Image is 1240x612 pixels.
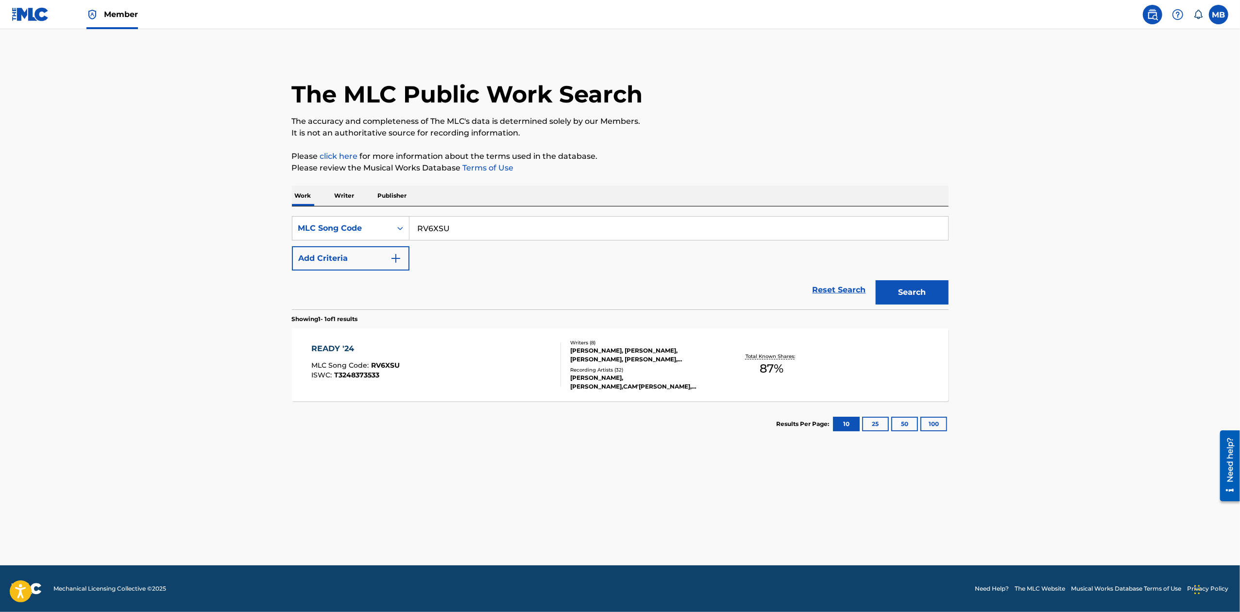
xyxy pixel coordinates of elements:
[570,374,717,391] div: [PERSON_NAME], [PERSON_NAME],CAM'[PERSON_NAME], [PERSON_NAME], [PERSON_NAME] & CAM'[PERSON_NAME],...
[461,163,514,172] a: Terms of Use
[334,371,379,379] span: T3248373533
[292,216,949,309] form: Search Form
[1191,565,1240,612] iframe: Chat Widget
[1194,575,1200,604] div: Drag
[292,162,949,174] p: Please review the Musical Works Database
[12,7,49,21] img: MLC Logo
[298,222,386,234] div: MLC Song Code
[292,186,314,206] p: Work
[1147,9,1158,20] img: search
[975,584,1009,593] a: Need Help?
[1071,584,1181,593] a: Musical Works Database Terms of Use
[891,417,918,431] button: 50
[1015,584,1065,593] a: The MLC Website
[746,353,798,360] p: Total Known Shares:
[760,360,783,377] span: 87 %
[292,315,358,323] p: Showing 1 - 1 of 1 results
[104,9,138,20] span: Member
[570,346,717,364] div: [PERSON_NAME], [PERSON_NAME], [PERSON_NAME], [PERSON_NAME], [PERSON_NAME] [PERSON_NAME], [PERSON_...
[292,246,409,271] button: Add Criteria
[777,420,832,428] p: Results Per Page:
[1187,584,1228,593] a: Privacy Policy
[86,9,98,20] img: Top Rightsholder
[332,186,357,206] p: Writer
[833,417,860,431] button: 10
[292,127,949,139] p: It is not an authoritative source for recording information.
[375,186,410,206] p: Publisher
[1172,9,1184,20] img: help
[808,279,871,301] a: Reset Search
[1209,5,1228,24] div: User Menu
[320,152,358,161] a: click here
[390,253,402,264] img: 9d2ae6d4665cec9f34b9.svg
[292,80,643,109] h1: The MLC Public Work Search
[311,343,400,355] div: READY '24
[920,417,947,431] button: 100
[570,339,717,346] div: Writers ( 8 )
[53,584,166,593] span: Mechanical Licensing Collective © 2025
[570,366,717,374] div: Recording Artists ( 32 )
[12,583,42,595] img: logo
[862,417,889,431] button: 25
[371,361,400,370] span: RV6XSU
[292,151,949,162] p: Please for more information about the terms used in the database.
[292,116,949,127] p: The accuracy and completeness of The MLC's data is determined solely by our Members.
[311,361,371,370] span: MLC Song Code :
[1168,5,1188,24] div: Help
[1143,5,1162,24] a: Public Search
[876,280,949,305] button: Search
[311,371,334,379] span: ISWC :
[1193,10,1203,19] div: Notifications
[292,328,949,401] a: READY '24MLC Song Code:RV6XSUISWC:T3248373533Writers (8)[PERSON_NAME], [PERSON_NAME], [PERSON_NAM...
[1213,427,1240,505] iframe: Resource Center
